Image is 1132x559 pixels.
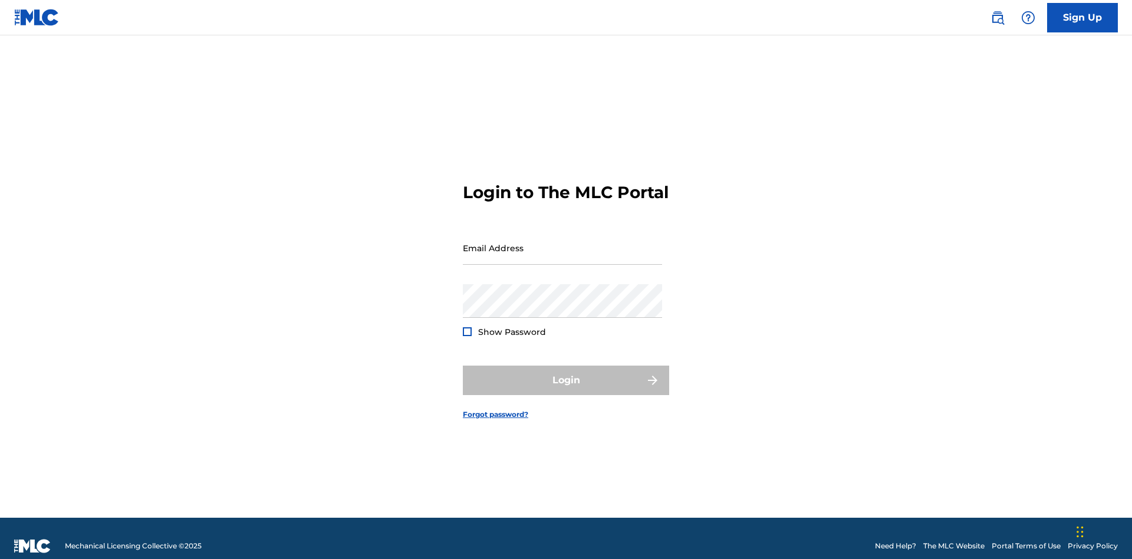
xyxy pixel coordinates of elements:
[1021,11,1035,25] img: help
[463,182,669,203] h3: Login to The MLC Portal
[14,539,51,553] img: logo
[990,11,1005,25] img: search
[992,541,1061,551] a: Portal Terms of Use
[14,9,60,26] img: MLC Logo
[1016,6,1040,29] div: Help
[1068,541,1118,551] a: Privacy Policy
[65,541,202,551] span: Mechanical Licensing Collective © 2025
[478,327,546,337] span: Show Password
[986,6,1009,29] a: Public Search
[1073,502,1132,559] iframe: Chat Widget
[875,541,916,551] a: Need Help?
[1047,3,1118,32] a: Sign Up
[923,541,985,551] a: The MLC Website
[463,409,528,420] a: Forgot password?
[1077,514,1084,550] div: Drag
